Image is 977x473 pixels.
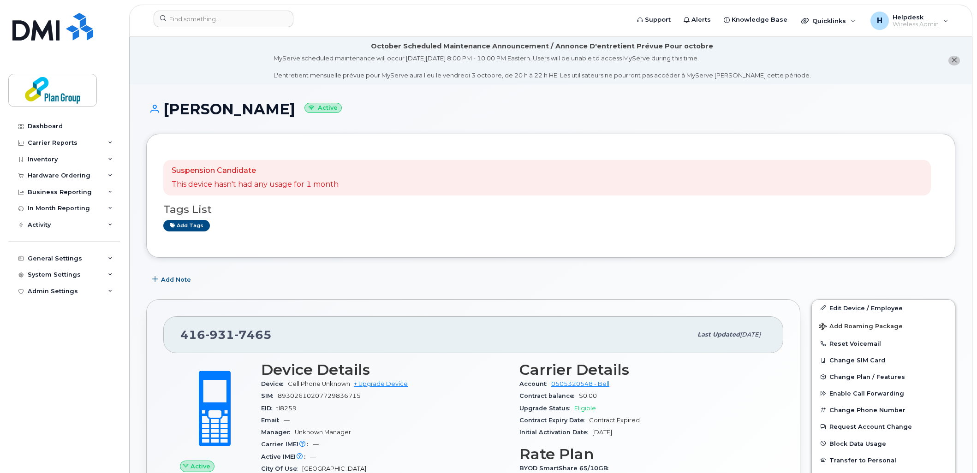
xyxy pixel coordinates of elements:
button: close notification [948,56,960,65]
span: Manager [261,429,295,436]
span: 416 [180,328,272,342]
div: MyServe scheduled maintenance will occur [DATE][DATE] 8:00 PM - 10:00 PM Eastern. Users will be u... [274,54,811,80]
button: Add Roaming Package [812,316,955,335]
a: Edit Device / Employee [812,300,955,316]
button: Enable Call Forwarding [812,385,955,402]
span: Add Roaming Package [819,323,903,331]
button: Add Note [146,272,199,288]
h3: Tags List [163,204,938,215]
span: $0.00 [579,392,597,399]
span: Active IMEI [261,453,310,460]
span: [DATE] [592,429,612,436]
span: Upgrade Status [519,405,574,412]
span: Account [519,380,551,387]
button: Reset Voicemail [812,335,955,352]
button: Change Plan / Features [812,368,955,385]
span: Enable Call Forwarding [829,390,904,397]
span: — [310,453,316,460]
h3: Rate Plan [519,446,767,462]
small: Active [304,103,342,113]
span: Device [261,380,288,387]
button: Change Phone Number [812,402,955,418]
span: Email [261,417,284,424]
button: Change SIM Card [812,352,955,368]
div: October Scheduled Maintenance Announcement / Annonce D'entretient Prévue Pour octobre [371,41,713,51]
span: 89302610207729836715 [278,392,361,399]
span: Change Plan / Features [829,373,905,380]
h3: Device Details [261,361,508,378]
span: SIM [261,392,278,399]
h3: Carrier Details [519,361,767,378]
span: Contract Expired [589,417,640,424]
a: 0505320548 - Bell [551,380,609,387]
button: Transfer to Personal [812,452,955,468]
p: Suspension Candidate [172,166,339,176]
span: tl8259 [276,405,297,412]
span: BYOD SmartShare 65/10GB [519,465,613,472]
span: City Of Use [261,465,302,472]
button: Block Data Usage [812,435,955,452]
span: Active [191,462,210,471]
span: Eligible [574,405,596,412]
span: — [284,417,290,424]
span: — [313,441,319,448]
span: 931 [205,328,234,342]
span: [DATE] [740,331,761,338]
span: Unknown Manager [295,429,351,436]
a: Add tags [163,220,210,231]
span: Cell Phone Unknown [288,380,350,387]
span: Carrier IMEI [261,441,313,448]
span: Add Note [161,275,191,284]
a: + Upgrade Device [354,380,408,387]
span: Last updated [697,331,740,338]
span: [GEOGRAPHIC_DATA] [302,465,366,472]
span: Initial Activation Date [519,429,592,436]
button: Request Account Change [812,418,955,435]
span: 7465 [234,328,272,342]
span: EID [261,405,276,412]
span: Contract Expiry Date [519,417,589,424]
span: Contract balance [519,392,579,399]
p: This device hasn't had any usage for 1 month [172,179,339,190]
h1: [PERSON_NAME] [146,101,955,117]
